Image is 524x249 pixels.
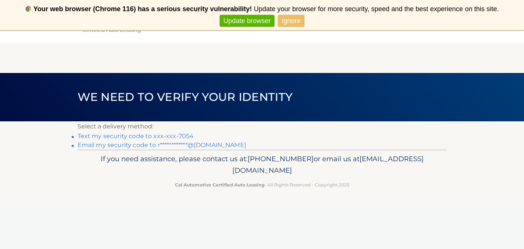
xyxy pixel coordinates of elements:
span: We need to verify your identity [78,90,293,104]
a: Text my security code to xxx-xxx-7054 [78,133,194,140]
span: [PHONE_NUMBER] [248,154,314,163]
a: Ignore [278,15,304,27]
b: Your web browser (Chrome 116) has a serious security vulnerability! [34,5,252,13]
span: Update your browser for more security, speed and the best experience on this site. [254,5,499,13]
p: - All Rights Reserved - Copyright 2025 [82,181,442,189]
p: Select a delivery method: [78,121,447,132]
p: If you need assistance, please contact us at: or email us at [82,153,442,177]
strong: Cal Automotive Certified Auto Leasing [175,182,264,188]
a: Update browser [220,15,274,27]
